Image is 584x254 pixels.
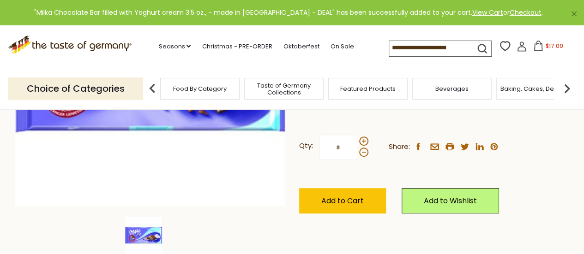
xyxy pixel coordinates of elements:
img: previous arrow [143,79,162,98]
p: Choice of Categories [8,77,143,100]
span: $17.00 [545,42,563,50]
a: Christmas - PRE-ORDER [202,41,272,52]
img: Milka Yoghurt Chocolate Bar [125,217,162,254]
a: Beverages [435,85,469,92]
a: Food By Category [173,85,227,92]
a: Add to Wishlist [402,188,499,213]
a: On Sale [330,41,354,52]
button: Add to Cart [299,188,386,213]
div: "Milka Chocolate Bar filled with Yoghurt cream 3.5 oz., - made in [GEOGRAPHIC_DATA] - DEAL" has b... [7,7,569,18]
a: View Cart [472,8,503,17]
a: × [571,11,577,17]
a: Featured Products [340,85,396,92]
img: next arrow [558,79,576,98]
a: Baking, Cakes, Desserts [500,85,572,92]
span: Share: [389,141,410,153]
input: Qty: [319,135,357,160]
span: Add to Cart [321,195,364,206]
a: Checkout [510,8,542,17]
a: Seasons [158,41,191,52]
strong: Qty: [299,140,313,152]
a: Taste of Germany Collections [247,82,321,96]
button: $17.00 [529,41,568,54]
a: Oktoberfest [283,41,319,52]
